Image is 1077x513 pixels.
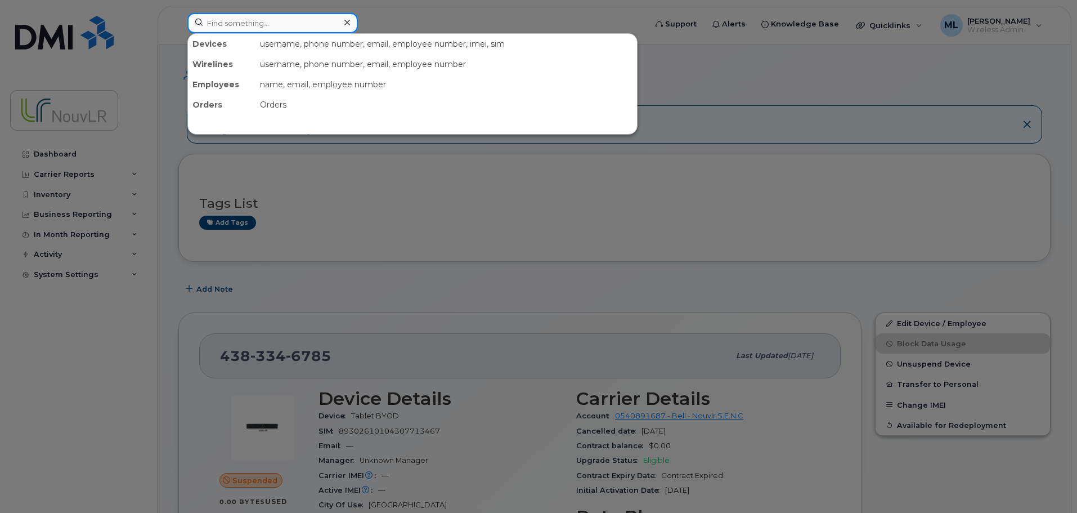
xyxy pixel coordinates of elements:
[255,74,637,95] div: name, email, employee number
[188,95,255,115] div: Orders
[188,54,255,74] div: Wirelines
[188,34,255,54] div: Devices
[255,95,637,115] div: Orders
[255,54,637,74] div: username, phone number, email, employee number
[255,34,637,54] div: username, phone number, email, employee number, imei, sim
[188,74,255,95] div: Employees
